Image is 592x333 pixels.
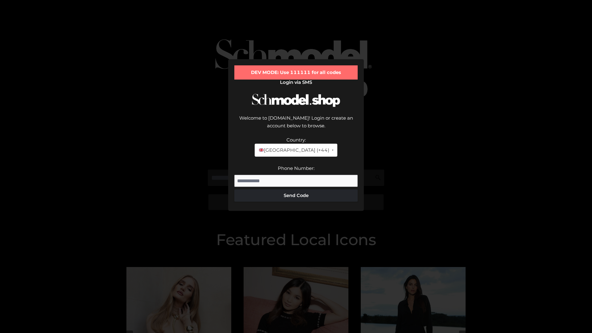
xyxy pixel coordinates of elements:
span: [GEOGRAPHIC_DATA] (+44) [258,146,329,154]
label: Country: [286,137,306,143]
div: DEV MODE: Use 111111 for all codes [234,65,358,80]
img: 🇬🇧 [259,148,264,152]
label: Phone Number: [278,165,314,171]
div: Welcome to [DOMAIN_NAME]! Login or create an account below to browse. [234,114,358,136]
h2: Login via SMS [234,80,358,85]
img: Schmodel Logo [250,88,342,113]
button: Send Code [234,189,358,202]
